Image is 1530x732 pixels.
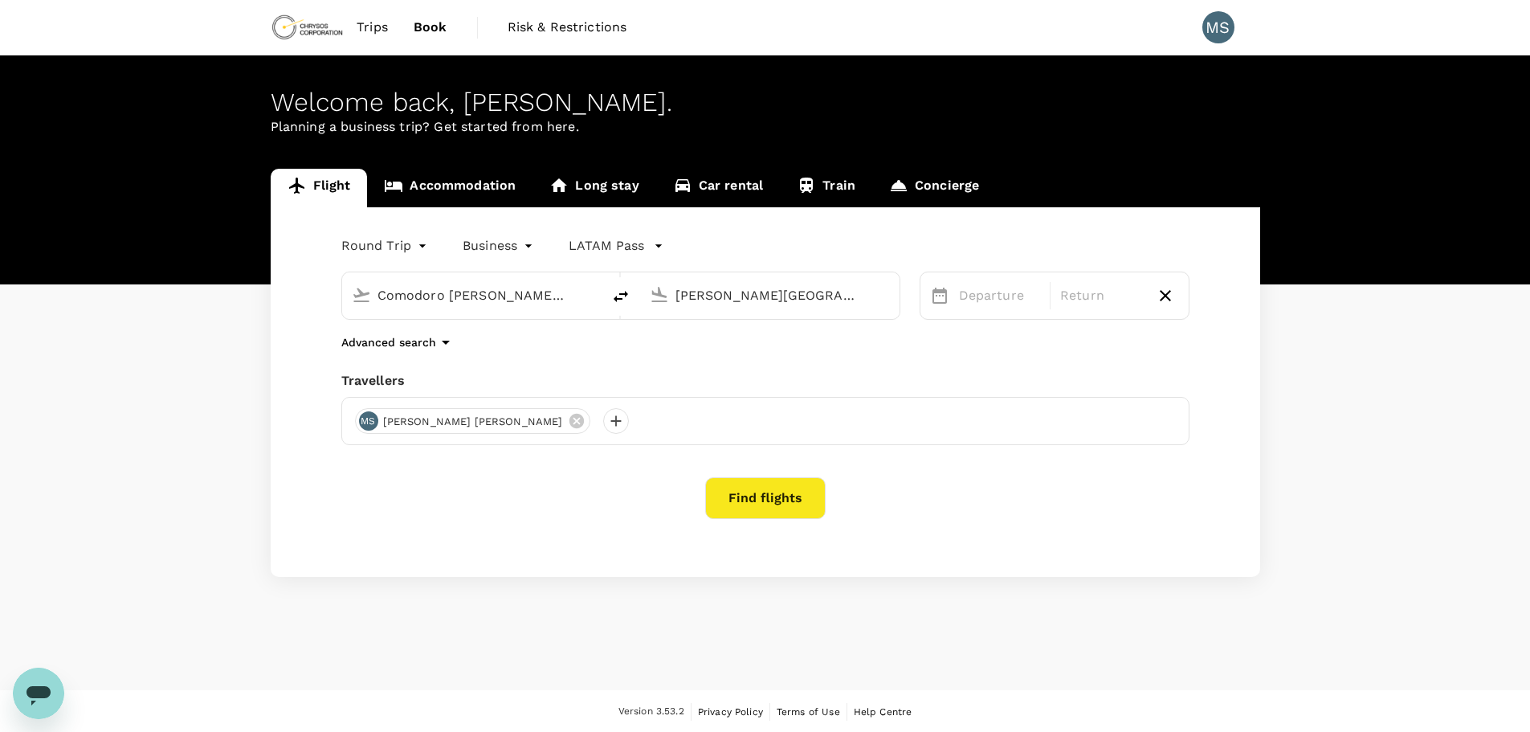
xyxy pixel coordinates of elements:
[780,169,872,207] a: Train
[367,169,532,207] a: Accommodation
[698,706,763,718] span: Privacy Policy
[271,10,345,45] img: Chrysos Corporation
[618,704,684,720] span: Version 3.53.2
[532,169,655,207] a: Long stay
[463,233,537,259] div: Business
[373,414,573,430] span: [PERSON_NAME] [PERSON_NAME]
[414,18,447,37] span: Book
[13,668,64,719] iframe: Botón para iniciar la ventana de mensajería
[959,286,1041,305] p: Departure
[341,233,431,259] div: Round Trip
[341,333,455,352] button: Advanced search
[602,277,640,316] button: delete
[341,334,436,350] p: Advanced search
[872,169,996,207] a: Concierge
[698,703,763,721] a: Privacy Policy
[359,411,378,431] div: MS
[271,117,1260,137] p: Planning a business trip? Get started from here.
[569,236,663,256] button: LATAM Pass
[705,477,826,519] button: Find flights
[508,18,627,37] span: Risk & Restrictions
[777,703,840,721] a: Terms of Use
[854,703,912,721] a: Help Centre
[777,706,840,718] span: Terms of Use
[888,293,891,296] button: Open
[271,88,1260,117] div: Welcome back , [PERSON_NAME] .
[656,169,781,207] a: Car rental
[341,371,1189,391] div: Travellers
[675,283,866,308] input: Going to
[590,293,594,296] button: Open
[357,18,388,37] span: Trips
[377,283,568,308] input: Depart from
[271,169,368,207] a: Flight
[1202,11,1234,43] div: MS
[854,706,912,718] span: Help Centre
[569,236,644,256] p: LATAM Pass
[355,408,590,434] div: MS[PERSON_NAME] [PERSON_NAME]
[1060,286,1142,305] p: Return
